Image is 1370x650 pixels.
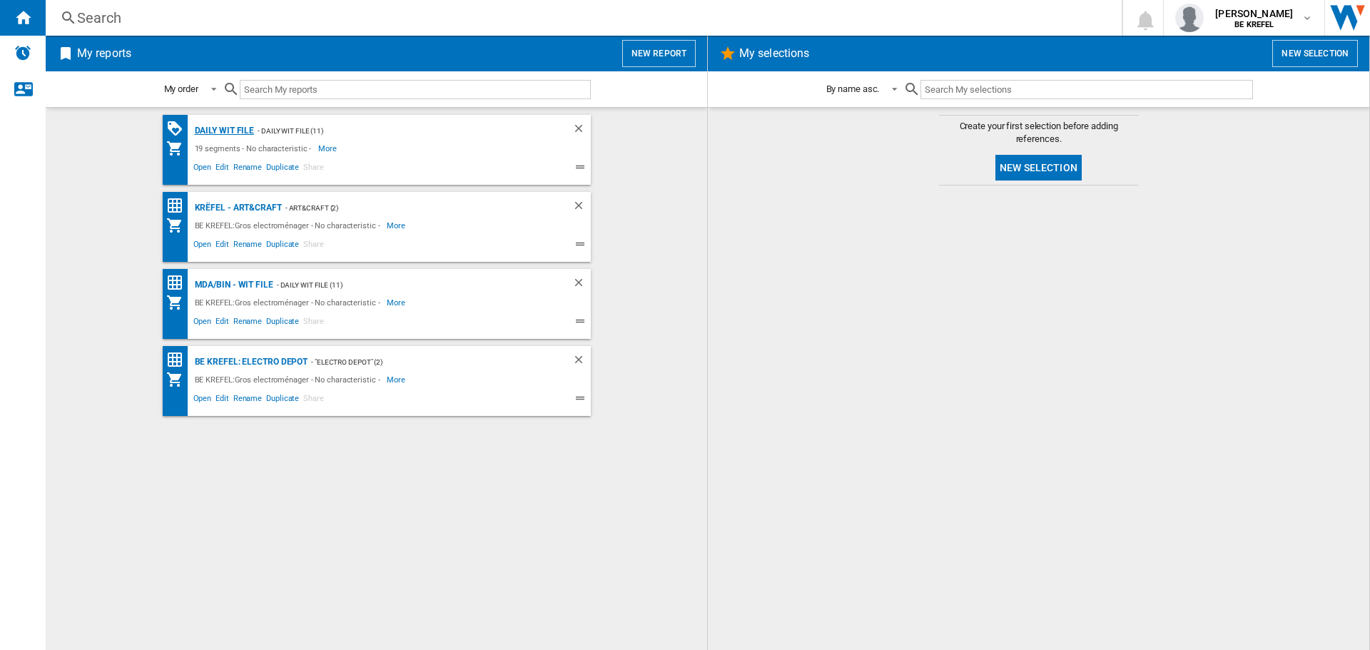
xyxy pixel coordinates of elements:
span: More [387,294,407,311]
h2: My reports [74,40,134,67]
span: Share [301,161,326,178]
div: BE KREFEL:Gros electroménager - No characteristic - [191,294,387,311]
span: Open [191,392,214,409]
span: Rename [231,238,264,255]
div: Search [77,8,1085,28]
span: Rename [231,315,264,332]
span: More [387,217,407,234]
span: Duplicate [264,315,301,332]
div: By name asc. [826,83,880,94]
button: New selection [995,155,1082,181]
div: - Daily WIT file (11) [273,276,544,294]
div: Delete [572,276,591,294]
span: [PERSON_NAME] [1215,6,1293,21]
div: My Assortment [166,217,191,234]
span: Duplicate [264,161,301,178]
button: New selection [1272,40,1358,67]
span: More [318,140,339,157]
span: Edit [213,161,231,178]
span: Duplicate [264,238,301,255]
div: My Assortment [166,294,191,311]
div: - "Electro depot" (2) [308,353,543,371]
span: Share [301,315,326,332]
div: - Daily WIT file (11) [254,122,543,140]
span: Create your first selection before adding references. [939,120,1139,146]
div: BE KREFEL:Gros electroménager - No characteristic - [191,371,387,388]
span: Rename [231,392,264,409]
div: - Art&Craft (2) [282,199,544,217]
span: Open [191,238,214,255]
span: More [387,371,407,388]
span: Edit [213,238,231,255]
span: Share [301,238,326,255]
div: Price Matrix [166,274,191,292]
div: MDA/BIN - WIT file [191,276,273,294]
b: BE KREFEL [1234,20,1274,29]
div: Delete [572,353,591,371]
div: BE KREFEL:Gros electroménager - No characteristic - [191,217,387,234]
input: Search My reports [240,80,591,99]
div: 19 segments - No characteristic - [191,140,319,157]
div: My Assortment [166,140,191,157]
div: Krëfel - Art&Craft [191,199,282,217]
div: BE KREFEL: Electro depot [191,353,308,371]
div: Price Matrix [166,197,191,215]
span: Rename [231,161,264,178]
div: Delete [572,122,591,140]
img: profile.jpg [1175,4,1204,32]
span: Edit [213,392,231,409]
span: Edit [213,315,231,332]
div: PROMOTIONS Matrix [166,120,191,138]
span: Open [191,161,214,178]
input: Search My selections [920,80,1252,99]
div: Daily WIT file [191,122,255,140]
div: Price Matrix [166,351,191,369]
span: Duplicate [264,392,301,409]
div: My order [164,83,198,94]
div: My Assortment [166,371,191,388]
h2: My selections [736,40,812,67]
span: Share [301,392,326,409]
img: alerts-logo.svg [14,44,31,61]
div: Delete [572,199,591,217]
span: Open [191,315,214,332]
button: New report [622,40,696,67]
